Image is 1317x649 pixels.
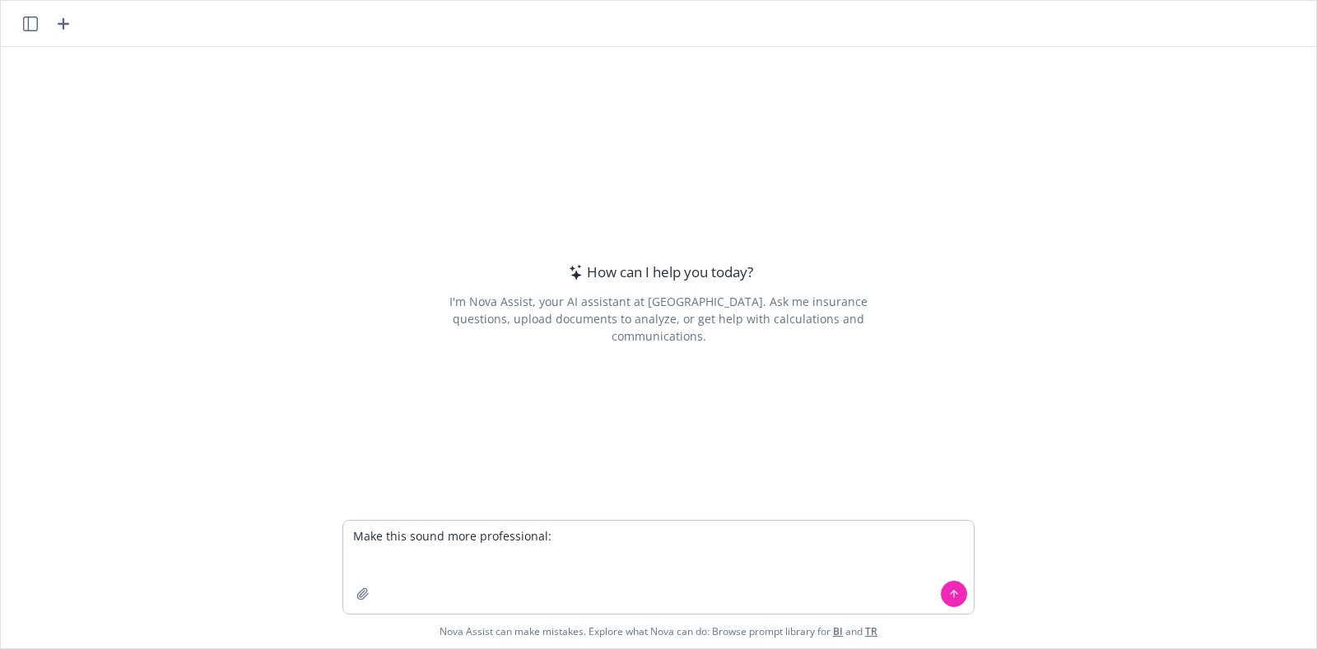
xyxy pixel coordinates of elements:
[426,293,890,345] div: I'm Nova Assist, your AI assistant at [GEOGRAPHIC_DATA]. Ask me insurance questions, upload docum...
[7,614,1310,648] span: Nova Assist can make mistakes. Explore what Nova can do: Browse prompt library for and
[833,624,843,638] a: BI
[564,262,753,283] div: How can I help you today?
[343,521,974,614] textarea: Make this sound more professional:
[865,624,877,638] a: TR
